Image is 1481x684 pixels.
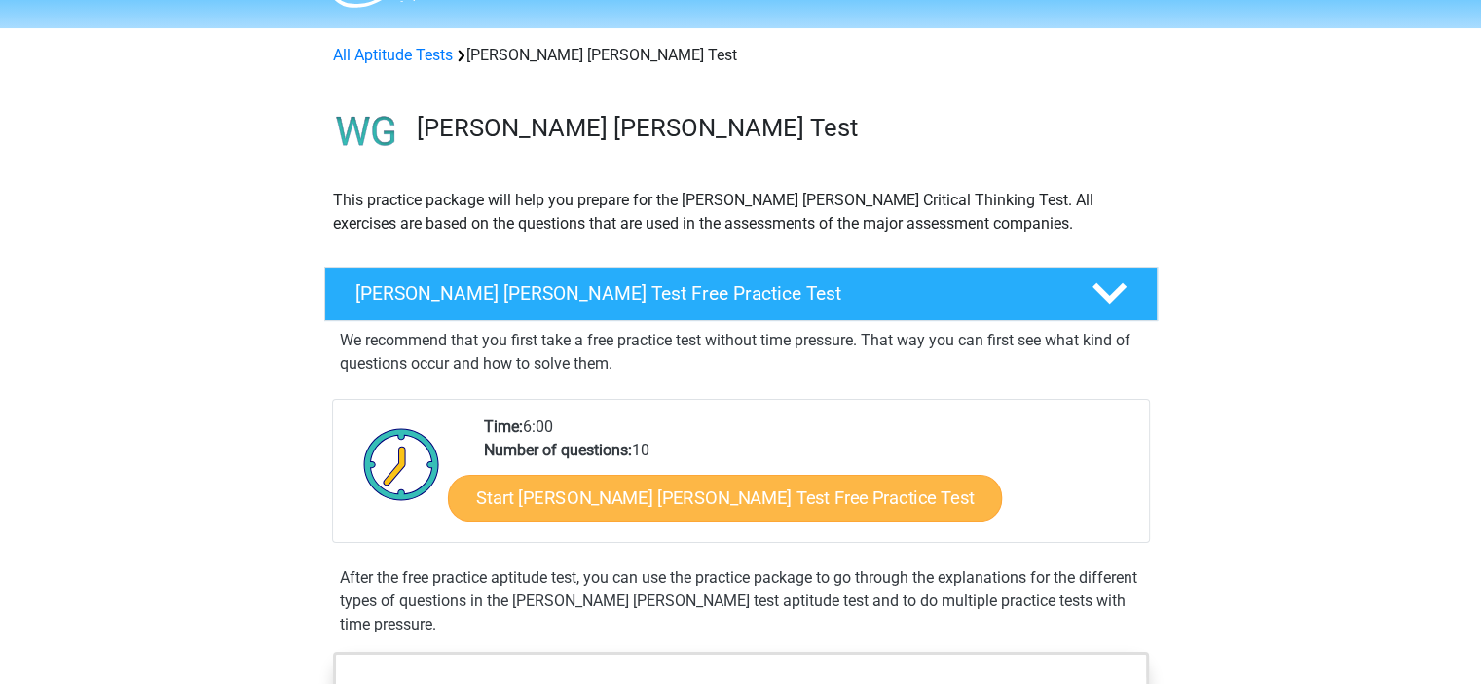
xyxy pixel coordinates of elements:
[340,329,1142,376] p: We recommend that you first take a free practice test without time pressure. That way you can fir...
[325,44,1157,67] div: [PERSON_NAME] [PERSON_NAME] Test
[325,90,408,173] img: watson glaser test
[332,566,1150,636] div: After the free practice aptitude test, you can use the practice package to go through the explana...
[417,113,1142,143] h3: [PERSON_NAME] [PERSON_NAME] Test
[448,475,1002,522] a: Start [PERSON_NAME] [PERSON_NAME] Test Free Practice Test
[355,282,1060,305] h4: [PERSON_NAME] [PERSON_NAME] Test Free Practice Test
[333,189,1149,235] p: This practice package will help you prepare for the [PERSON_NAME] [PERSON_NAME] Critical Thinking...
[352,415,451,513] img: Clock
[484,441,632,459] b: Number of questions:
[316,267,1166,321] a: [PERSON_NAME] [PERSON_NAME] Test Free Practice Test
[333,46,453,64] a: All Aptitude Tests
[484,417,523,436] b: Time:
[469,415,1148,542] div: 6:00 10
